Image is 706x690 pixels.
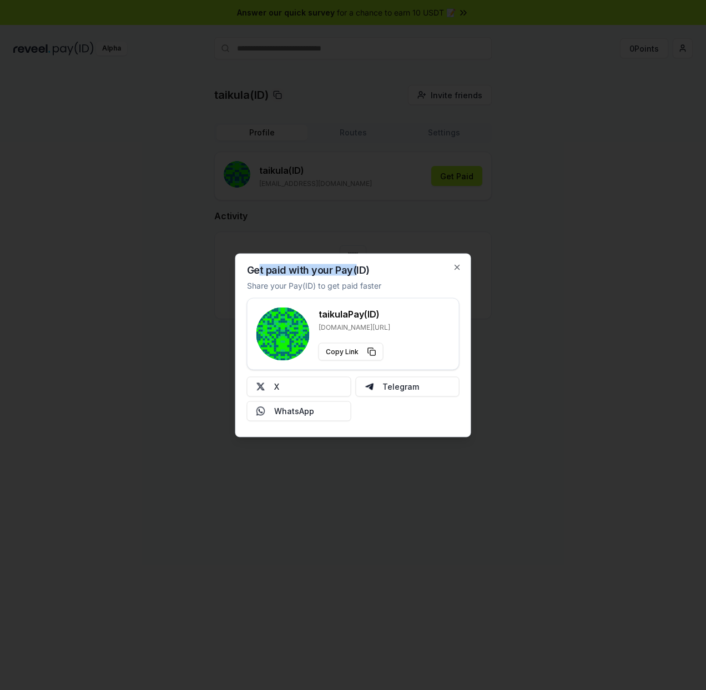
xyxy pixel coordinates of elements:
p: [DOMAIN_NAME][URL] [319,323,390,331]
img: Telegram [365,382,374,391]
button: WhatsApp [247,401,351,421]
button: X [247,376,351,396]
img: Whatsapp [256,406,265,415]
h3: taikula Pay(ID) [319,307,390,320]
h2: Get paid with your Pay(ID) [247,265,370,275]
img: X [256,382,265,391]
p: Share your Pay(ID) to get paid faster [247,279,381,291]
button: Telegram [355,376,460,396]
button: Copy Link [319,343,384,360]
